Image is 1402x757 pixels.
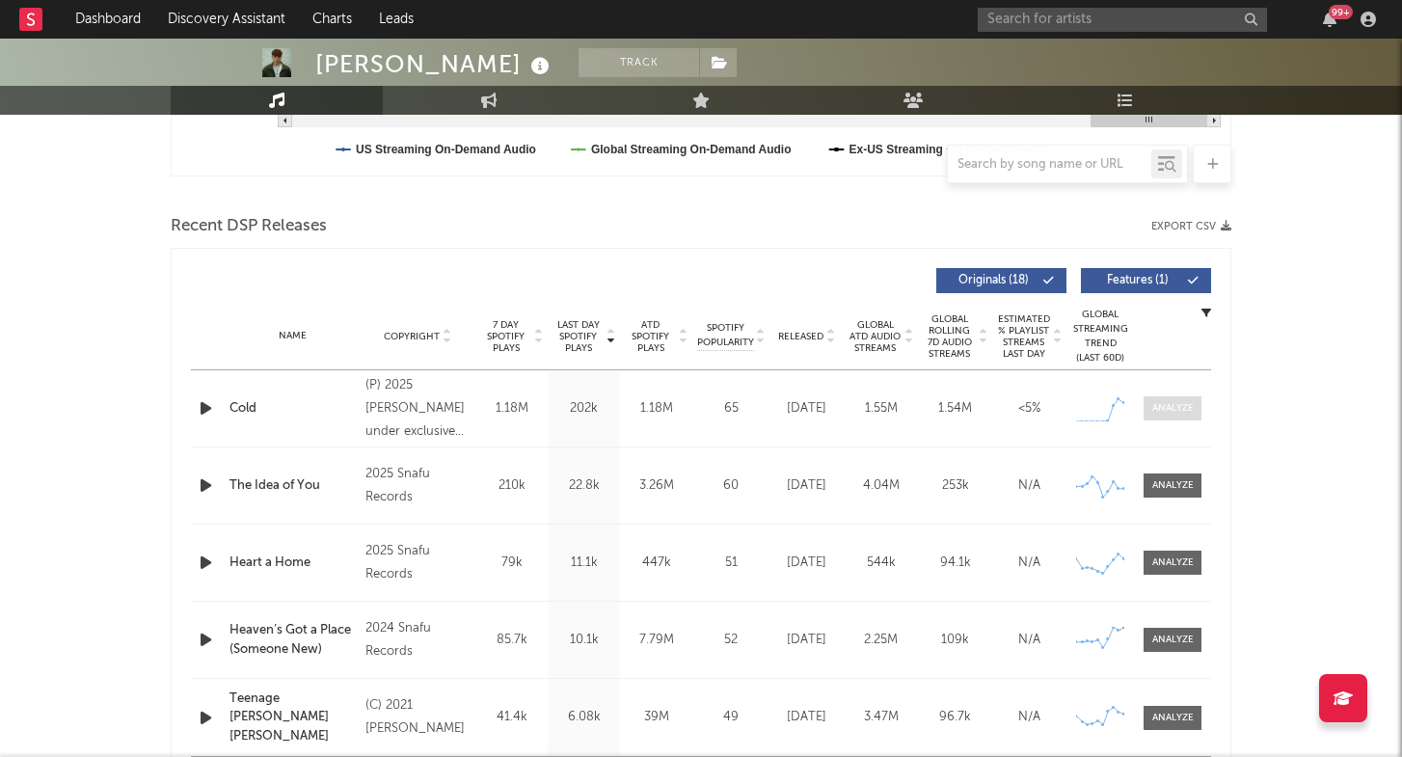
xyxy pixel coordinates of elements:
[365,694,471,741] div: (C) 2021 [PERSON_NAME]
[356,143,536,156] text: US Streaming On-Demand Audio
[553,476,615,496] div: 22.8k
[774,554,839,573] div: [DATE]
[625,631,688,650] div: 7.79M
[936,268,1066,293] button: Originals(18)
[923,631,987,650] div: 109k
[480,631,543,650] div: 85.7k
[849,554,913,573] div: 544k
[997,476,1062,496] div: N/A
[997,631,1062,650] div: N/A
[1081,268,1211,293] button: Features(1)
[229,399,356,419] a: Cold
[625,319,676,354] span: ATD Spotify Plays
[579,48,699,77] button: Track
[778,331,823,342] span: Released
[1329,5,1353,19] div: 99 +
[384,331,440,342] span: Copyright
[315,48,554,80] div: [PERSON_NAME]
[697,399,765,419] div: 65
[774,476,839,496] div: [DATE]
[697,554,765,573] div: 51
[229,329,356,343] div: Name
[697,708,765,727] div: 49
[849,143,1048,156] text: Ex-US Streaming On-Demand Audio
[229,476,356,496] a: The Idea of You
[849,708,913,727] div: 3.47M
[923,708,987,727] div: 96.7k
[849,399,913,419] div: 1.55M
[625,708,688,727] div: 39M
[553,554,615,573] div: 11.1k
[697,321,754,350] span: Spotify Popularity
[1071,308,1129,365] div: Global Streaming Trend (Last 60D)
[365,617,471,663] div: 2024 Snafu Records
[774,399,839,419] div: [DATE]
[997,708,1062,727] div: N/A
[591,143,792,156] text: Global Streaming On-Demand Audio
[697,631,765,650] div: 52
[774,631,839,650] div: [DATE]
[923,399,987,419] div: 1.54M
[849,319,902,354] span: Global ATD Audio Streams
[365,374,471,444] div: (P) 2025 [PERSON_NAME] under exclusive license to Robots & Humans Music Limited
[997,554,1062,573] div: N/A
[625,476,688,496] div: 3.26M
[923,313,976,360] span: Global Rolling 7D Audio Streams
[978,8,1267,32] input: Search for artists
[948,157,1151,173] input: Search by song name or URL
[229,554,356,573] a: Heart a Home
[365,463,471,509] div: 2025 Snafu Records
[697,476,765,496] div: 60
[849,476,913,496] div: 4.04M
[1093,275,1182,286] span: Features ( 1 )
[923,476,987,496] div: 253k
[171,215,327,238] span: Recent DSP Releases
[365,540,471,586] div: 2025 Snafu Records
[1151,221,1231,232] button: Export CSV
[1323,12,1336,27] button: 99+
[997,313,1050,360] span: Estimated % Playlist Streams Last Day
[625,399,688,419] div: 1.18M
[949,275,1038,286] span: Originals ( 18 )
[553,319,604,354] span: Last Day Spotify Plays
[229,689,356,746] a: Teenage [PERSON_NAME] [PERSON_NAME]
[480,708,543,727] div: 41.4k
[553,708,615,727] div: 6.08k
[997,399,1062,419] div: <5%
[229,621,356,659] a: Heaven’s Got a Place (Someone New)
[849,631,913,650] div: 2.25M
[774,708,839,727] div: [DATE]
[480,554,543,573] div: 79k
[625,554,688,573] div: 447k
[480,319,531,354] span: 7 Day Spotify Plays
[553,631,615,650] div: 10.1k
[553,399,615,419] div: 202k
[923,554,987,573] div: 94.1k
[480,399,543,419] div: 1.18M
[480,476,543,496] div: 210k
